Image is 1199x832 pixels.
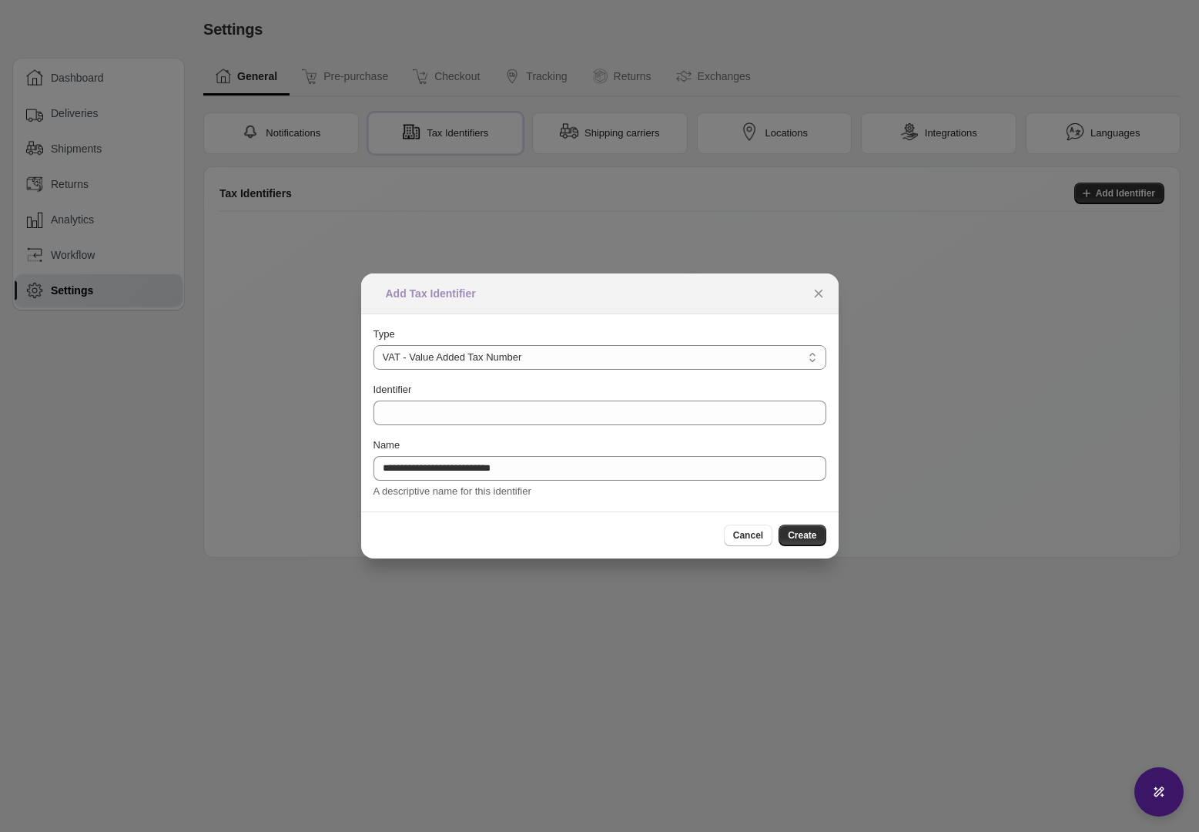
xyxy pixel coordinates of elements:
[808,283,829,304] button: Close
[386,286,476,301] h2: Add Tax Identifier
[373,439,400,451] span: Name
[373,485,531,497] span: A descriptive name for this identifier
[373,384,412,395] span: Identifier
[733,529,763,542] span: Cancel
[788,529,816,542] span: Create
[724,525,772,546] button: Cancel
[779,525,826,546] button: Create
[373,328,395,340] span: Type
